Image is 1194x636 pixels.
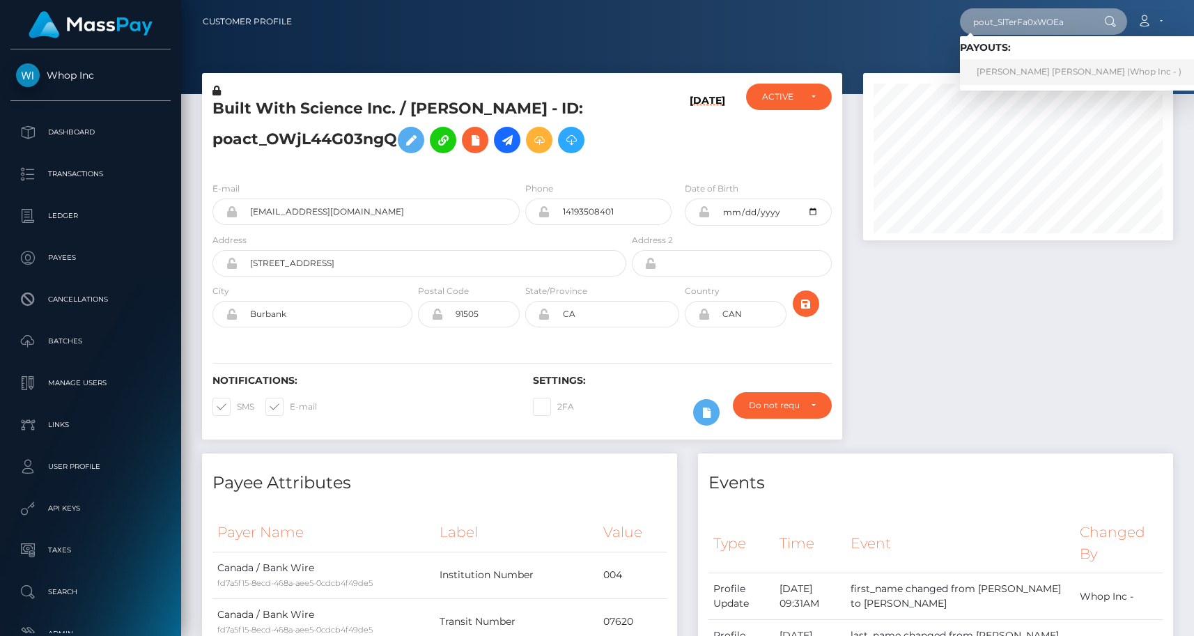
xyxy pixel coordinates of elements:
p: Transactions [16,164,165,185]
input: Search... [960,8,1091,35]
th: Changed By [1075,513,1163,573]
h4: Events [708,471,1163,495]
label: Postal Code [418,285,469,297]
label: City [212,285,229,297]
th: Event [846,513,1075,573]
h4: Payee Attributes [212,471,667,495]
label: 2FA [533,398,574,416]
p: Payees [16,247,165,268]
a: Taxes [10,533,171,568]
span: Whop Inc [10,69,171,82]
a: Dashboard [10,115,171,150]
h6: [DATE] [690,95,725,165]
p: User Profile [16,456,165,477]
p: API Keys [16,498,165,519]
th: Time [775,513,846,573]
div: Do not require [749,400,800,411]
label: Country [685,285,720,297]
label: Address [212,234,247,247]
label: State/Province [525,285,587,297]
a: Initiate Payout [494,127,520,153]
h6: Settings: [533,375,832,387]
a: Cancellations [10,282,171,317]
a: API Keys [10,491,171,526]
th: Payer Name [212,513,435,552]
label: E-mail [212,183,240,195]
button: Do not require [733,392,832,419]
td: [DATE] 09:31AM [775,573,846,620]
p: Ledger [16,205,165,226]
th: Value [598,513,667,552]
p: Batches [16,331,165,352]
a: Batches [10,324,171,359]
a: Links [10,408,171,442]
a: Manage Users [10,366,171,401]
small: fd7a5f15-8ecd-468a-aee5-0cdcb4f49de5 [217,578,373,588]
label: Phone [525,183,553,195]
td: 004 [598,552,667,598]
button: ACTIVE [746,84,832,110]
a: Search [10,575,171,610]
label: SMS [212,398,254,416]
p: Manage Users [16,373,165,394]
a: Payees [10,240,171,275]
p: Taxes [16,540,165,561]
img: MassPay Logo [29,11,153,38]
label: Address 2 [632,234,673,247]
td: Institution Number [435,552,598,598]
td: first_name changed from [PERSON_NAME] to [PERSON_NAME] [846,573,1075,620]
label: E-mail [265,398,317,416]
td: Whop Inc - [1075,573,1163,620]
p: Dashboard [16,122,165,143]
h5: Built With Science Inc. / [PERSON_NAME] - ID: poact_OWjL44G03ngQ [212,98,619,160]
small: fd7a5f15-8ecd-468a-aee5-0cdcb4f49de5 [217,625,373,635]
td: Canada / Bank Wire [212,552,435,598]
td: Profile Update [708,573,775,620]
a: Transactions [10,157,171,192]
a: User Profile [10,449,171,484]
a: Ledger [10,199,171,233]
label: Date of Birth [685,183,738,195]
a: Customer Profile [203,7,292,36]
h6: Notifications: [212,375,512,387]
div: ACTIVE [762,91,800,102]
img: Whop Inc [16,63,40,87]
th: Type [708,513,775,573]
th: Label [435,513,598,552]
p: Links [16,414,165,435]
p: Cancellations [16,289,165,310]
p: Search [16,582,165,603]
